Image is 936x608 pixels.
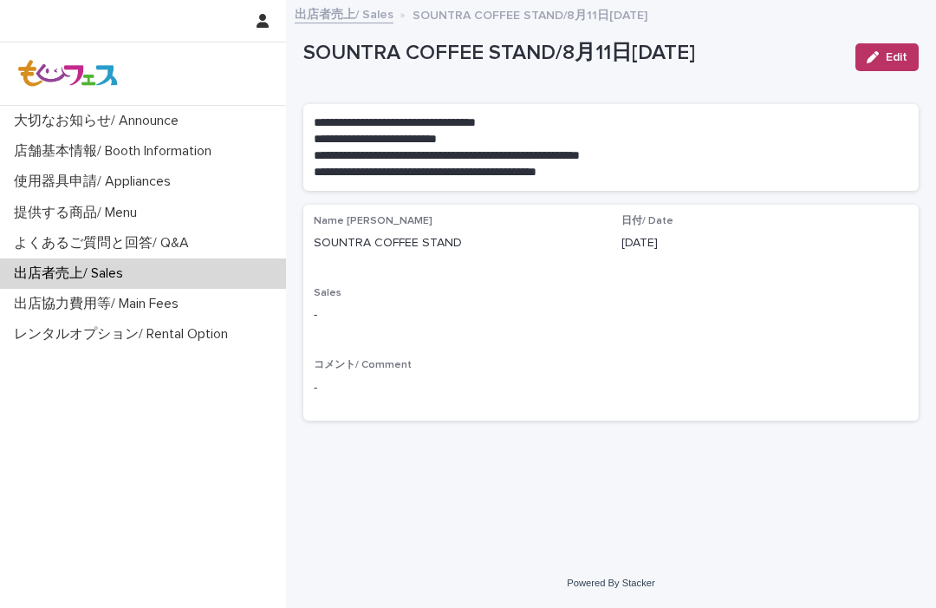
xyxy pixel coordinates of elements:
[303,41,842,66] p: SOUNTRA COFFEE STAND/8月11日[DATE]
[7,296,192,312] p: 出店協力費用等/ Main Fees
[7,205,151,221] p: 提供する商品/ Menu
[314,234,601,252] p: SOUNTRA COFFEE STAND
[314,288,341,298] span: Sales
[886,51,907,63] span: Edit
[314,216,432,226] span: Name [PERSON_NAME]
[567,578,654,588] a: Powered By Stacker
[7,173,185,190] p: 使用器具申請/ Appliances
[295,3,393,23] a: 出店者売上/ Sales
[7,143,225,160] p: 店舗基本情報/ Booth Information
[7,326,242,343] p: レンタルオプション/ Rental Option
[314,306,601,324] p: -
[7,265,137,282] p: 出店者売上/ Sales
[413,4,647,23] p: SOUNTRA COFFEE STAND/8月11日[DATE]
[621,216,673,226] span: 日付/ Date
[7,113,192,129] p: 大切なお知らせ/ Announce
[7,235,203,252] p: よくあるご質問と回答/ Q&A
[14,56,123,91] img: Z8gcrWHQVC4NX3Wf4olx
[855,43,919,71] button: Edit
[314,379,908,397] p: -
[621,234,908,252] p: [DATE]
[314,360,412,370] span: コメント/ Comment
